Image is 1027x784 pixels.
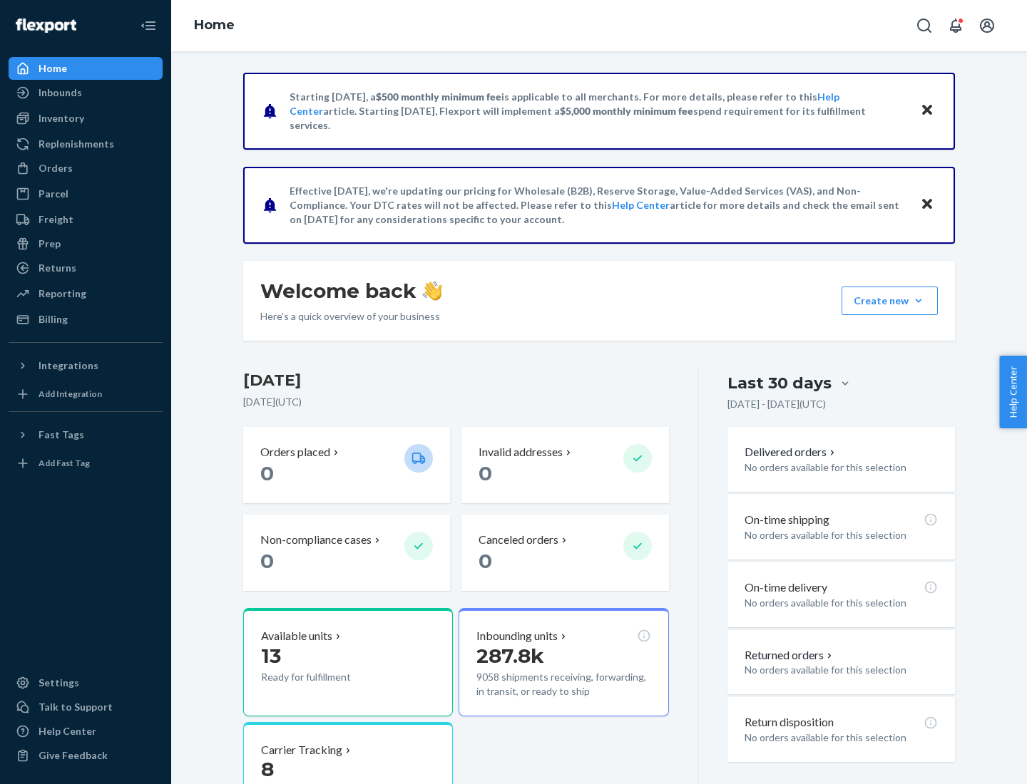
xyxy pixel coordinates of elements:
[9,671,163,694] a: Settings
[260,278,442,304] h1: Welcome back
[9,354,163,377] button: Integrations
[9,257,163,279] a: Returns
[9,308,163,331] a: Billing
[745,596,938,610] p: No orders available for this selection
[461,515,668,591] button: Canceled orders 0
[243,427,450,503] button: Orders placed 0
[39,428,84,442] div: Fast Tags
[39,86,82,100] div: Inbounds
[260,309,442,324] p: Here’s a quick overview of your business
[261,742,342,758] p: Carrier Tracking
[243,369,669,392] h3: [DATE]
[459,608,668,716] button: Inbounding units287.8k9058 shipments receiving, forwarding, in transit, or ready to ship
[39,261,76,275] div: Returns
[39,724,96,738] div: Help Center
[39,388,102,400] div: Add Integration
[194,17,235,33] a: Home
[727,397,826,411] p: [DATE] - [DATE] ( UTC )
[134,11,163,40] button: Close Navigation
[261,670,393,684] p: Ready for fulfillment
[39,359,98,373] div: Integrations
[290,184,906,227] p: Effective [DATE], we're updating our pricing for Wholesale (B2B), Reserve Storage, Value-Added Se...
[260,461,274,485] span: 0
[745,444,838,460] button: Delivered orders
[39,237,61,251] div: Prep
[9,157,163,180] a: Orders
[39,457,90,469] div: Add Fast Tag
[39,287,86,301] div: Reporting
[476,670,650,698] p: 9058 shipments receiving, forwarding, in transit, or ready to ship
[243,608,453,716] button: Available units13Ready for fulfillment
[745,731,938,745] p: No orders available for this selection
[261,644,281,668] span: 13
[9,696,163,718] a: Talk to Support
[9,81,163,104] a: Inbounds
[39,137,114,151] div: Replenishments
[9,383,163,406] a: Add Integration
[9,720,163,743] a: Help Center
[745,579,827,596] p: On-time delivery
[476,644,544,668] span: 287.8k
[745,512,829,528] p: On-time shipping
[745,647,835,664] button: Returned orders
[999,356,1027,428] button: Help Center
[842,287,938,315] button: Create new
[422,281,442,301] img: hand-wave emoji
[9,57,163,80] a: Home
[39,312,68,326] div: Billing
[9,452,163,475] a: Add Fast Tag
[745,528,938,542] p: No orders available for this selection
[376,91,501,103] span: $500 monthly minimum fee
[260,444,330,460] p: Orders placed
[9,133,163,155] a: Replenishments
[260,549,274,573] span: 0
[16,19,76,33] img: Flexport logo
[560,105,693,117] span: $5,000 monthly minimum fee
[39,161,73,175] div: Orders
[727,372,832,394] div: Last 30 days
[39,676,79,690] div: Settings
[745,663,938,677] p: No orders available for this selection
[461,427,668,503] button: Invalid addresses 0
[39,61,67,76] div: Home
[261,757,274,781] span: 8
[910,11,939,40] button: Open Search Box
[479,532,558,548] p: Canceled orders
[9,107,163,130] a: Inventory
[260,532,372,548] p: Non-compliance cases
[918,100,936,121] button: Close
[9,282,163,305] a: Reporting
[243,515,450,591] button: Non-compliance cases 0
[39,748,108,763] div: Give Feedback
[479,444,563,460] p: Invalid addresses
[612,199,670,211] a: Help Center
[9,208,163,231] a: Freight
[745,460,938,475] p: No orders available for this selection
[243,395,669,409] p: [DATE] ( UTC )
[183,5,246,46] ol: breadcrumbs
[39,111,84,125] div: Inventory
[39,212,73,227] div: Freight
[39,700,113,714] div: Talk to Support
[9,423,163,446] button: Fast Tags
[290,90,906,133] p: Starting [DATE], a is applicable to all merchants. For more details, please refer to this article...
[918,195,936,215] button: Close
[479,549,492,573] span: 0
[9,232,163,255] a: Prep
[479,461,492,485] span: 0
[9,744,163,767] button: Give Feedback
[261,628,332,644] p: Available units
[745,714,834,731] p: Return disposition
[973,11,1001,40] button: Open account menu
[9,182,163,205] a: Parcel
[476,628,558,644] p: Inbounding units
[39,187,68,201] div: Parcel
[941,11,970,40] button: Open notifications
